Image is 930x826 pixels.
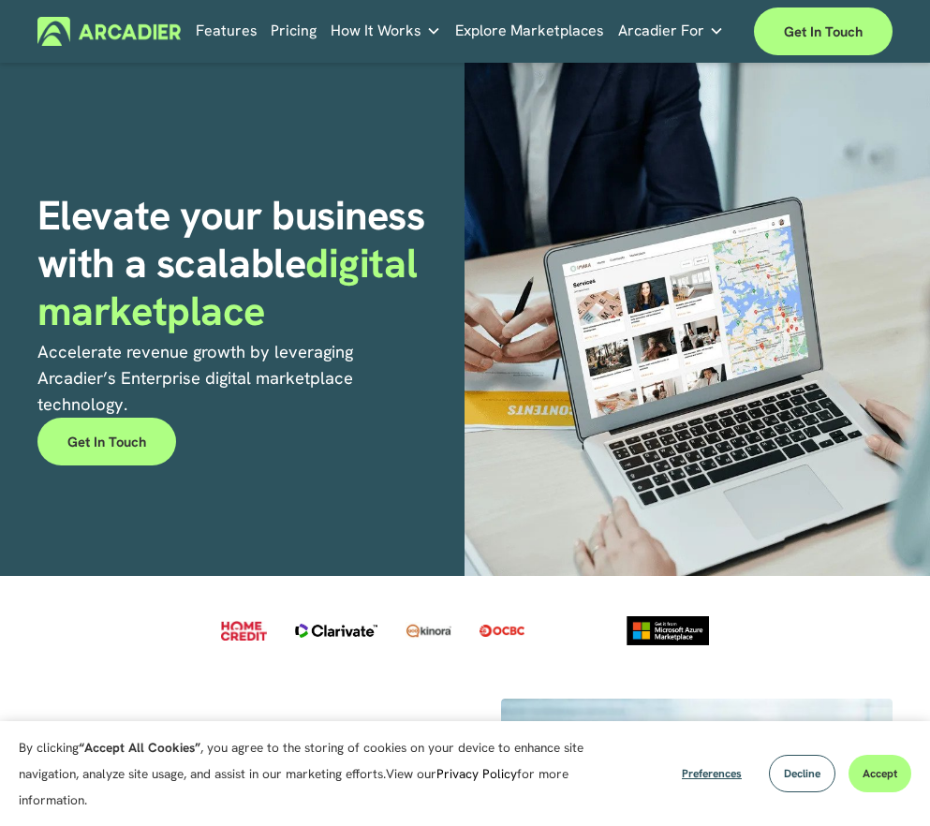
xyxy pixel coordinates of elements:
a: folder dropdown [618,17,724,46]
strong: digital marketplace [37,237,427,337]
button: Decline [769,755,835,792]
a: Pricing [271,17,317,46]
p: By clicking , you agree to the storing of cookies on your device to enhance site navigation, anal... [19,734,621,813]
span: Decline [784,766,820,781]
a: Get in touch [37,418,176,465]
span: Arcadier For [618,18,704,44]
a: Features [196,17,258,46]
a: Privacy Policy [436,765,517,782]
img: Arcadier [37,17,181,46]
strong: “Accept All Cookies” [79,739,200,756]
p: Accelerate revenue growth by leveraging Arcadier’s Enterprise digital marketplace technology. [37,339,430,418]
span: Accept [863,766,897,781]
span: Preferences [682,766,742,781]
strong: Elevate your business with a scalable [37,189,435,289]
span: How It Works [331,18,421,44]
button: Preferences [668,755,756,792]
a: Get in touch [754,7,893,55]
a: folder dropdown [331,17,441,46]
button: Accept [849,755,911,792]
a: Explore Marketplaces [455,17,604,46]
